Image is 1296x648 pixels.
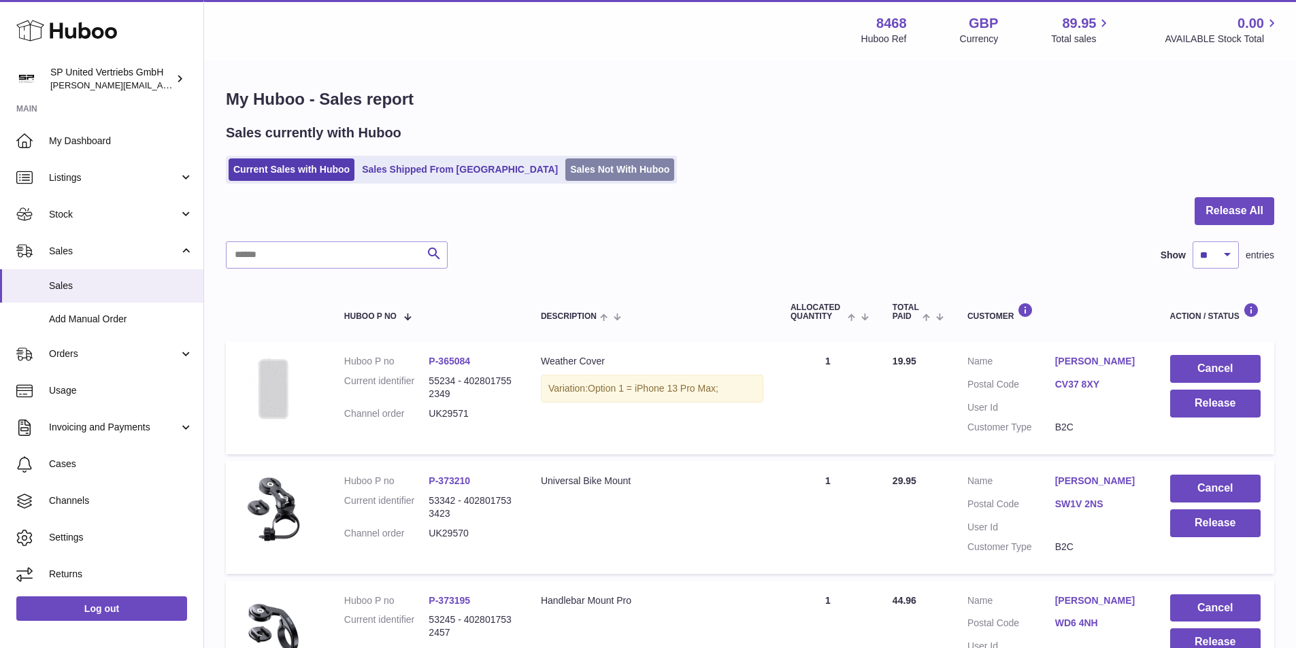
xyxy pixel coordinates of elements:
[49,531,193,544] span: Settings
[893,303,919,321] span: Total paid
[49,135,193,148] span: My Dashboard
[49,245,179,258] span: Sales
[344,613,429,639] dt: Current identifier
[967,541,1055,553] dt: Customer Type
[967,594,1055,611] dt: Name
[16,69,37,89] img: tim@sp-united.com
[429,356,470,366] a: P-365084
[429,475,470,486] a: P-373210
[1170,303,1261,321] div: Action / Status
[1055,594,1143,607] a: [PERSON_NAME]
[49,384,193,397] span: Usage
[541,594,763,607] div: Handlebar Mount Pro
[1170,509,1261,537] button: Release
[1055,541,1143,553] dd: B2C
[893,595,916,606] span: 44.96
[16,596,187,621] a: Log out
[1055,617,1143,630] a: WD6 4NH
[967,475,1055,491] dt: Name
[429,613,514,639] dd: 53245 - 4028017532457
[967,378,1055,394] dt: Postal Code
[588,383,718,394] span: Option 1 = iPhone 13 Pro Max;
[1055,378,1143,391] a: CV37 8XY
[344,475,429,488] dt: Huboo P no
[893,475,916,486] span: 29.95
[429,527,514,540] dd: UK29570
[1055,498,1143,511] a: SW1V 2NS
[49,458,193,471] span: Cases
[967,617,1055,633] dt: Postal Code
[49,208,179,221] span: Stock
[967,521,1055,534] dt: User Id
[429,494,514,520] dd: 53342 - 4028017533423
[1055,475,1143,488] a: [PERSON_NAME]
[239,475,308,543] img: 84681667471607.jpg
[344,494,429,520] dt: Current identifier
[344,355,429,368] dt: Huboo P no
[49,421,179,434] span: Invoicing and Payments
[226,88,1274,110] h1: My Huboo - Sales report
[429,595,470,606] a: P-373195
[893,356,916,366] span: 19.95
[429,407,514,420] dd: UK29571
[1170,355,1261,383] button: Cancel
[1055,421,1143,434] dd: B2C
[50,80,273,90] span: [PERSON_NAME][EMAIL_ADDRESS][DOMAIN_NAME]
[49,279,193,292] span: Sales
[344,375,429,400] dt: Current identifier
[1170,390,1261,417] button: Release
[876,14,907,33] strong: 8468
[239,355,308,423] img: 84681639560959.jpg
[1170,475,1261,502] button: Cancel
[969,14,998,33] strong: GBP
[49,568,193,581] span: Returns
[1055,355,1143,368] a: [PERSON_NAME]
[1161,249,1186,262] label: Show
[50,66,173,92] div: SP United Vertriebs GmbH
[344,594,429,607] dt: Huboo P no
[1170,594,1261,622] button: Cancel
[1051,14,1112,46] a: 89.95 Total sales
[541,355,763,368] div: Weather Cover
[1165,33,1280,46] span: AVAILABLE Stock Total
[967,498,1055,514] dt: Postal Code
[967,303,1143,321] div: Customer
[791,303,844,321] span: ALLOCATED Quantity
[1246,249,1274,262] span: entries
[777,341,879,454] td: 1
[49,494,193,507] span: Channels
[1165,14,1280,46] a: 0.00 AVAILABLE Stock Total
[777,461,879,574] td: 1
[344,407,429,420] dt: Channel order
[565,158,674,181] a: Sales Not With Huboo
[49,171,179,184] span: Listings
[344,312,397,321] span: Huboo P no
[541,475,763,488] div: Universal Bike Mount
[967,421,1055,434] dt: Customer Type
[861,33,907,46] div: Huboo Ref
[967,401,1055,414] dt: User Id
[226,124,401,142] h2: Sales currently with Huboo
[967,355,1055,371] dt: Name
[1237,14,1264,33] span: 0.00
[541,375,763,403] div: Variation:
[541,312,597,321] span: Description
[49,313,193,326] span: Add Manual Order
[344,527,429,540] dt: Channel order
[229,158,354,181] a: Current Sales with Huboo
[49,347,179,360] span: Orders
[357,158,563,181] a: Sales Shipped From [GEOGRAPHIC_DATA]
[960,33,999,46] div: Currency
[1051,33,1112,46] span: Total sales
[1195,197,1274,225] button: Release All
[1062,14,1096,33] span: 89.95
[429,375,514,400] dd: 55234 - 4028017552349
